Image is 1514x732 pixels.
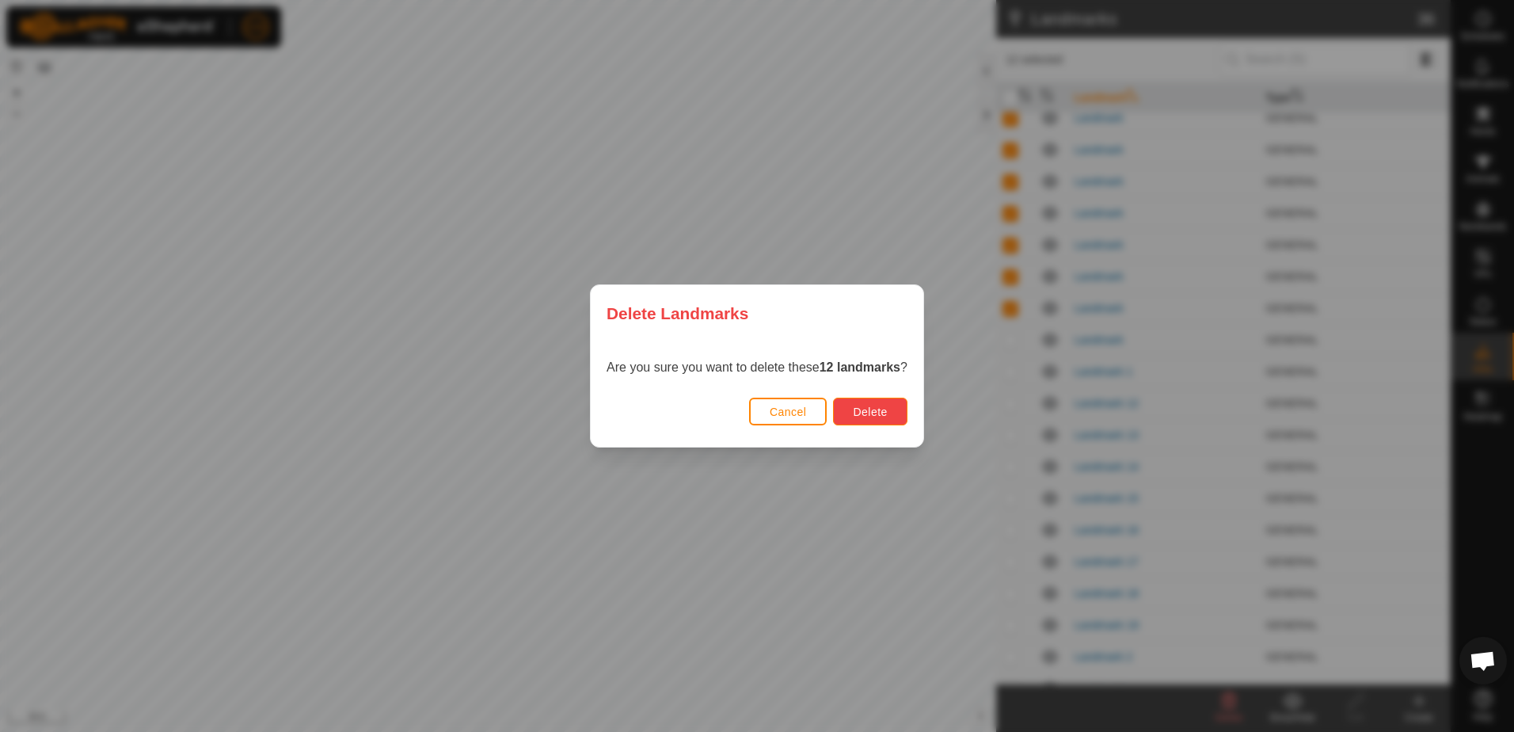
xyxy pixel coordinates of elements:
[853,406,887,418] span: Delete
[833,398,907,425] button: Delete
[607,360,907,374] span: Are you sure you want to delete these ?
[770,406,807,418] span: Cancel
[1459,637,1507,684] div: Open chat
[820,360,900,374] strong: 12 landmarks
[607,301,748,326] span: Delete Landmarks
[749,398,827,425] button: Cancel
